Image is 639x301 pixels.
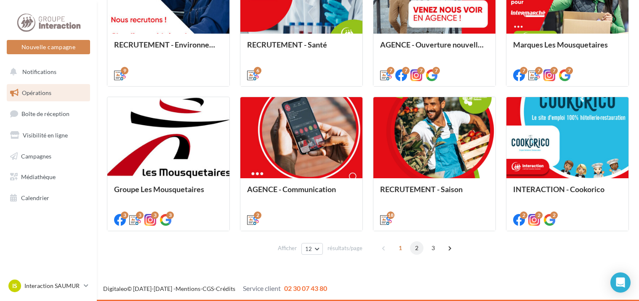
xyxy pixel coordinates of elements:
div: 7 [520,67,527,74]
p: Interaction SAUMUR [24,282,80,290]
div: 7 [402,67,410,74]
a: Crédits [216,285,235,292]
span: Calendrier [21,194,49,201]
span: Notifications [22,68,56,75]
span: 12 [305,246,312,252]
span: Boîte de réception [21,110,69,117]
a: Opérations [5,84,92,102]
div: 9 [121,67,128,74]
button: Nouvelle campagne [7,40,90,54]
div: 2 [550,211,558,219]
a: Médiathèque [5,168,92,186]
a: Visibilité en ligne [5,127,92,144]
div: AGENCE - Ouverture nouvelle agence [380,40,489,57]
div: Marques Les Mousquetaires [513,40,622,57]
span: © [DATE]-[DATE] - - - [103,285,327,292]
span: 3 [426,241,440,255]
div: 7 [535,67,543,74]
div: 7 [565,67,573,74]
span: 2 [410,241,423,255]
div: 3 [136,211,144,219]
div: AGENCE - Communication [247,185,356,202]
div: 7 [432,67,440,74]
div: 3 [121,211,128,219]
span: Opérations [22,89,51,96]
span: Campagnes [21,152,51,159]
div: 2 [254,211,261,219]
a: IS Interaction SAUMUR [7,278,90,294]
a: Campagnes [5,148,92,165]
div: 2 [520,211,527,219]
button: Notifications [5,63,88,81]
div: RECRUTEMENT - Saison [380,185,489,202]
span: 1 [394,241,407,255]
div: 3 [166,211,174,219]
a: Digitaleo [103,285,127,292]
a: Calendrier [5,189,92,207]
span: Visibilité en ligne [23,132,68,139]
a: CGS [202,285,214,292]
div: 7 [387,67,394,74]
span: Médiathèque [21,173,56,180]
div: INTERACTION - Cookorico [513,185,622,202]
div: 3 [151,211,159,219]
span: Afficher [278,244,297,252]
div: 6 [254,67,261,74]
div: Open Intercom Messenger [610,272,631,293]
div: RECRUTEMENT - Environnement [114,40,223,57]
span: 02 30 07 43 80 [284,284,327,292]
div: 18 [387,211,394,219]
div: 7 [550,67,558,74]
span: résultats/page [327,244,362,252]
a: Mentions [176,285,200,292]
div: 2 [535,211,543,219]
button: 12 [301,243,323,255]
span: IS [12,282,17,290]
div: RECRUTEMENT - Santé [247,40,356,57]
span: Service client [243,284,281,292]
a: Boîte de réception [5,105,92,123]
div: Groupe Les Mousquetaires [114,185,223,202]
div: 7 [417,67,425,74]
